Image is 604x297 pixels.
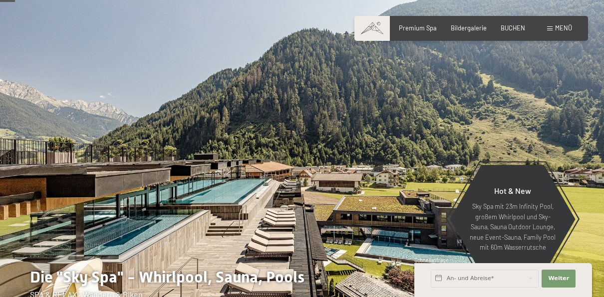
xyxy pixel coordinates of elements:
p: Sky Spa mit 23m Infinity Pool, großem Whirlpool und Sky-Sauna, Sauna Outdoor Lounge, neue Event-S... [469,201,556,252]
a: Bildergalerie [451,24,487,32]
a: Premium Spa [399,24,437,32]
span: Schnellanfrage [414,257,449,263]
a: Hot & New Sky Spa mit 23m Infinity Pool, großem Whirlpool und Sky-Sauna, Sauna Outdoor Lounge, ne... [449,164,576,274]
button: Weiter [542,270,576,288]
a: BUCHEN [501,24,525,32]
span: Hot & New [494,186,531,195]
span: Menü [555,24,572,32]
span: Weiter [548,275,569,283]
